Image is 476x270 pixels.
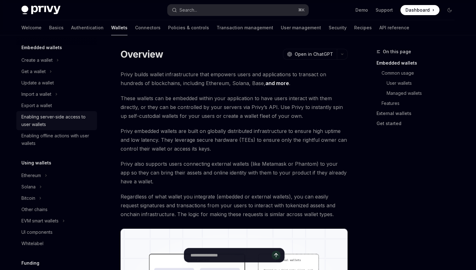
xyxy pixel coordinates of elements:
[217,20,273,35] a: Transaction management
[21,20,42,35] a: Welcome
[21,172,41,179] div: Ethereum
[21,217,59,225] div: EVM smart wallets
[21,206,48,213] div: Other chains
[329,20,347,35] a: Security
[354,20,372,35] a: Recipes
[298,8,305,13] span: ⌘ K
[16,77,97,89] a: Update a wallet
[295,51,333,57] span: Open in ChatGPT
[121,127,348,153] span: Privy embedded wallets are built on globally distributed infrastructure to ensure high uptime and...
[21,79,54,87] div: Update a wallet
[21,183,36,191] div: Solana
[21,259,39,267] h5: Funding
[121,159,348,186] span: Privy also supports users connecting external wallets (like Metamask or Phantom) to your app so t...
[21,194,35,202] div: Bitcoin
[382,98,460,108] a: Features
[168,20,209,35] a: Policies & controls
[377,58,460,68] a: Embedded wallets
[121,94,348,120] span: These wallets can be embedded within your application to have users interact with them directly, ...
[21,132,93,147] div: Enabling offline actions with user wallets
[382,68,460,78] a: Common usage
[21,228,53,236] div: UI components
[16,227,97,238] a: UI components
[21,56,53,64] div: Create a wallet
[121,49,163,60] h1: Overview
[49,20,64,35] a: Basics
[400,5,439,15] a: Dashboard
[21,159,51,167] h5: Using wallets
[377,118,460,129] a: Get started
[167,4,309,16] button: Search...⌘K
[387,78,460,88] a: User wallets
[377,108,460,118] a: External wallets
[383,48,411,55] span: On this page
[121,192,348,219] span: Regardless of what wallet you integrate (embedded or external wallets), you can easily request si...
[135,20,161,35] a: Connectors
[121,70,348,88] span: Privy builds wallet infrastructure that empowers users and applications to transact on hundreds o...
[21,90,51,98] div: Import a wallet
[376,7,393,13] a: Support
[272,251,280,260] button: Send message
[405,7,430,13] span: Dashboard
[179,6,197,14] div: Search...
[21,240,43,247] div: Whitelabel
[16,238,97,249] a: Whitelabel
[16,130,97,149] a: Enabling offline actions with user wallets
[445,5,455,15] button: Toggle dark mode
[16,204,97,215] a: Other chains
[71,20,104,35] a: Authentication
[283,49,337,60] button: Open in ChatGPT
[387,88,460,98] a: Managed wallets
[21,44,62,51] h5: Embedded wallets
[379,20,409,35] a: API reference
[16,111,97,130] a: Enabling server-side access to user wallets
[21,6,60,14] img: dark logo
[265,80,289,87] a: and more
[21,68,46,75] div: Get a wallet
[21,102,52,109] div: Export a wallet
[16,100,97,111] a: Export a wallet
[111,20,127,35] a: Wallets
[355,7,368,13] a: Demo
[281,20,321,35] a: User management
[21,113,93,128] div: Enabling server-side access to user wallets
